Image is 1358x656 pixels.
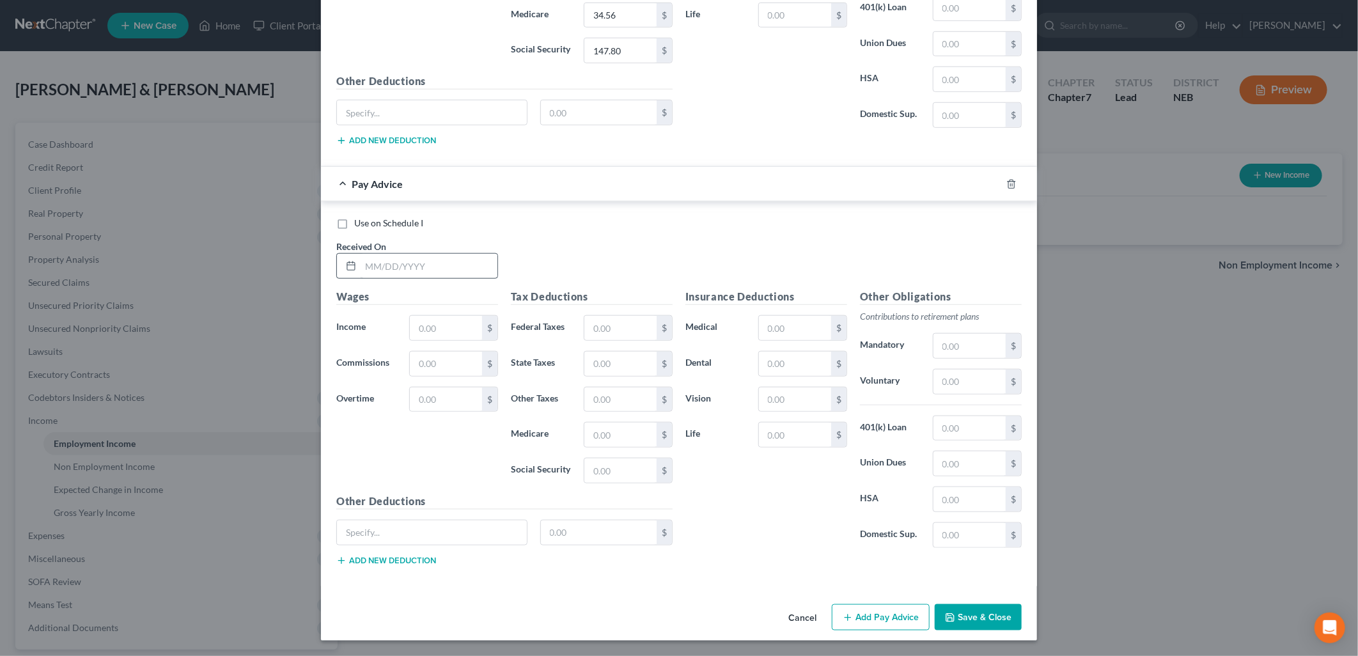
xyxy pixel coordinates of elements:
input: 0.00 [541,100,657,125]
label: Mandatory [854,333,926,359]
div: $ [482,387,497,412]
label: HSA [854,487,926,512]
input: 0.00 [933,334,1006,358]
div: $ [657,520,672,545]
span: Income [336,321,366,332]
input: 0.00 [759,352,831,376]
input: 0.00 [933,487,1006,512]
label: State Taxes [504,351,577,377]
label: Social Security [504,38,577,63]
h5: Tax Deductions [511,289,673,305]
input: 0.00 [933,67,1006,91]
div: $ [831,423,847,447]
p: Contributions to retirement plans [860,310,1022,323]
span: Pay Advice [352,178,403,190]
div: $ [831,387,847,412]
div: $ [482,352,497,376]
label: Federal Taxes [504,315,577,341]
input: MM/DD/YYYY [361,254,497,278]
div: $ [657,3,672,27]
input: 0.00 [933,523,1006,547]
h5: Other Obligations [860,289,1022,305]
input: 0.00 [410,387,482,412]
div: $ [657,458,672,483]
div: $ [831,3,847,27]
div: $ [1006,523,1021,547]
div: $ [1006,487,1021,512]
label: Life [679,3,752,28]
input: 0.00 [933,370,1006,394]
input: 0.00 [584,38,657,63]
label: Union Dues [854,451,926,476]
label: Vision [679,387,752,412]
input: 0.00 [759,316,831,340]
div: $ [1006,67,1021,91]
span: Received On [336,241,386,252]
div: $ [1006,334,1021,358]
input: 0.00 [933,451,1006,476]
div: $ [1006,103,1021,127]
input: 0.00 [584,352,657,376]
label: Domestic Sup. [854,522,926,548]
button: Add Pay Advice [832,604,930,631]
input: 0.00 [933,103,1006,127]
h5: Other Deductions [336,494,673,510]
label: 401(k) Loan [854,416,926,441]
div: $ [482,316,497,340]
div: $ [657,352,672,376]
div: $ [1006,451,1021,476]
div: $ [1006,32,1021,56]
input: 0.00 [584,387,657,412]
div: $ [1006,370,1021,394]
label: Voluntary [854,369,926,394]
div: $ [657,423,672,447]
span: Use on Schedule I [354,217,423,228]
label: Social Security [504,458,577,483]
input: Specify... [337,100,527,125]
div: $ [1006,416,1021,441]
input: 0.00 [584,458,657,483]
div: $ [657,316,672,340]
div: $ [831,316,847,340]
div: Open Intercom Messenger [1315,613,1345,643]
button: Save & Close [935,604,1022,631]
div: $ [657,38,672,63]
input: 0.00 [410,352,482,376]
input: 0.00 [759,3,831,27]
label: Commissions [330,351,403,377]
input: 0.00 [541,520,657,545]
label: Life [679,422,752,448]
input: 0.00 [584,316,657,340]
div: $ [657,387,672,412]
input: Specify... [337,520,527,545]
input: 0.00 [584,423,657,447]
label: Union Dues [854,31,926,57]
h5: Insurance Deductions [685,289,847,305]
h5: Other Deductions [336,74,673,90]
input: 0.00 [584,3,657,27]
label: Medicare [504,3,577,28]
input: 0.00 [933,32,1006,56]
label: Medical [679,315,752,341]
label: Other Taxes [504,387,577,412]
input: 0.00 [410,316,482,340]
input: 0.00 [933,416,1006,441]
div: $ [657,100,672,125]
input: 0.00 [759,423,831,447]
div: $ [831,352,847,376]
button: Add new deduction [336,556,436,566]
input: 0.00 [759,387,831,412]
button: Add new deduction [336,136,436,146]
label: Overtime [330,387,403,412]
label: Medicare [504,422,577,448]
h5: Wages [336,289,498,305]
label: Domestic Sup. [854,102,926,128]
button: Cancel [778,605,827,631]
label: Dental [679,351,752,377]
label: HSA [854,66,926,92]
